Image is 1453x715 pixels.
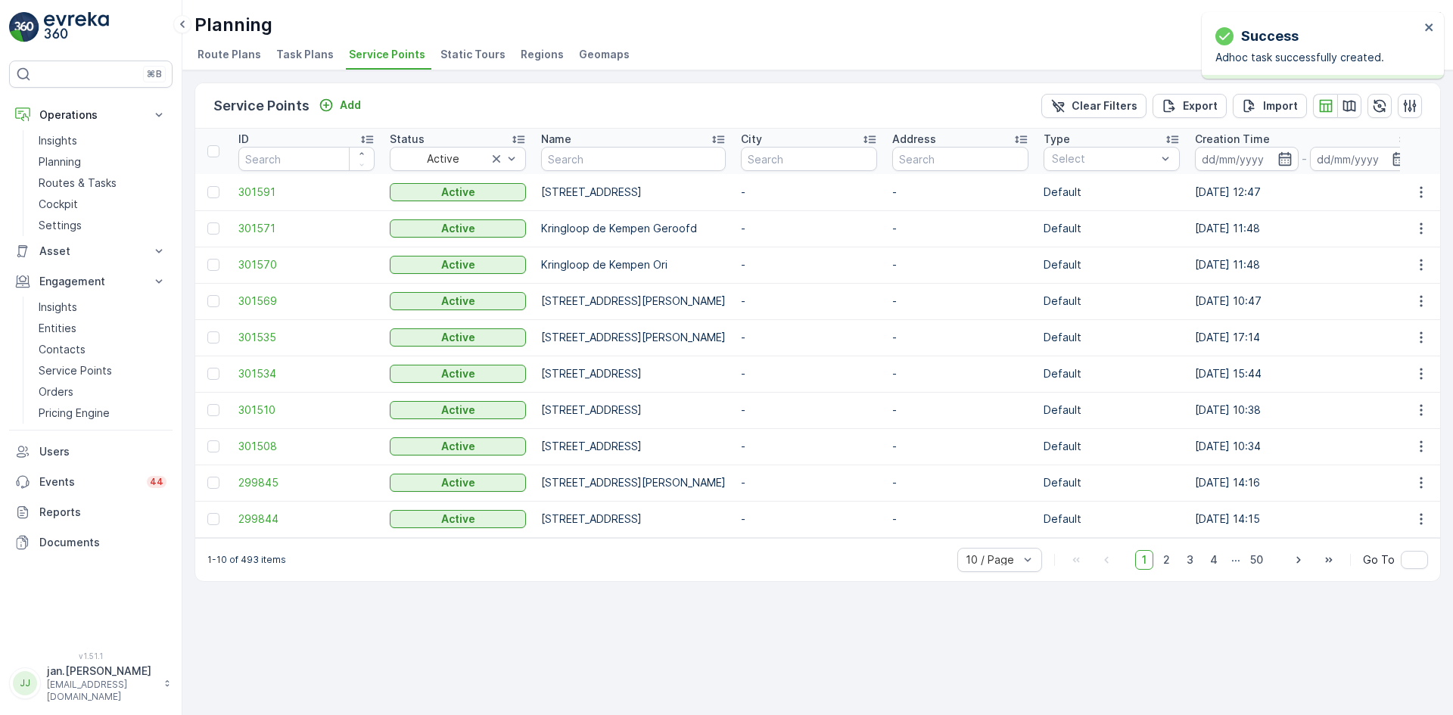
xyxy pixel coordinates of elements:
p: Service Points [213,95,310,117]
button: Active [390,256,526,274]
a: 301571 [238,221,375,236]
p: - [892,185,1028,200]
p: [STREET_ADDRESS][PERSON_NAME] [541,475,726,490]
td: [DATE] 10:38 [1187,392,1420,428]
span: 2 [1156,550,1177,570]
p: [STREET_ADDRESS] [541,439,726,454]
div: Toggle Row Selected [207,368,219,380]
p: 44 [150,476,163,488]
p: Clear Filters [1072,98,1137,113]
p: Export [1183,98,1218,113]
p: - [741,403,877,418]
p: Status [390,132,425,147]
a: Routes & Tasks [33,173,173,194]
button: Asset [9,236,173,266]
input: Search [892,147,1028,171]
p: - [741,221,877,236]
p: Default [1044,475,1180,490]
span: Go To [1363,552,1395,567]
span: Task Plans [276,47,334,62]
p: - [892,330,1028,345]
p: Default [1044,439,1180,454]
div: JJ [13,671,37,695]
button: Active [390,292,526,310]
a: 301510 [238,403,375,418]
button: Export [1153,94,1227,118]
a: Pricing Engine [33,403,173,424]
a: 301591 [238,185,375,200]
p: Default [1044,330,1180,345]
p: Type [1044,132,1070,147]
span: 301534 [238,366,375,381]
p: Default [1044,294,1180,309]
span: Geomaps [579,47,630,62]
button: Active [390,183,526,201]
p: Service Points [39,363,112,378]
button: Active [390,474,526,492]
p: Default [1044,257,1180,272]
p: Address [892,132,936,147]
td: [DATE] 15:44 [1187,356,1420,392]
p: - [741,330,877,345]
p: Adhoc task successfully created. [1215,50,1420,65]
p: Cockpit [39,197,78,212]
td: [DATE] 12:47 [1187,174,1420,210]
button: Add [313,96,367,114]
p: [STREET_ADDRESS] [541,185,726,200]
p: - [892,257,1028,272]
p: [STREET_ADDRESS] [541,511,726,527]
p: Creation Time [1195,132,1270,147]
p: Insights [39,300,77,315]
a: 301508 [238,439,375,454]
p: Active [441,475,475,490]
p: Planning [39,154,81,169]
p: Active [441,294,475,309]
button: close [1424,21,1435,36]
p: jan.[PERSON_NAME] [47,664,156,679]
a: Settings [33,215,173,236]
p: Insights [39,133,77,148]
span: 301535 [238,330,375,345]
p: - [741,257,877,272]
a: 301569 [238,294,375,309]
span: Route Plans [198,47,261,62]
td: [DATE] 14:16 [1187,465,1420,501]
p: - [892,403,1028,418]
td: [DATE] 10:34 [1187,428,1420,465]
p: - [741,185,877,200]
input: Search [238,147,375,171]
p: [STREET_ADDRESS] [541,403,726,418]
span: 299845 [238,475,375,490]
button: Engagement [9,266,173,297]
p: Routes & Tasks [39,176,117,191]
td: [DATE] 14:15 [1187,501,1420,537]
span: 50 [1243,550,1270,570]
a: Contacts [33,339,173,360]
p: - [892,221,1028,236]
span: 3 [1180,550,1200,570]
input: dd/mm/yyyy [1195,147,1299,171]
a: 301570 [238,257,375,272]
div: Toggle Row Selected [207,186,219,198]
p: - [741,439,877,454]
p: [EMAIL_ADDRESS][DOMAIN_NAME] [47,679,156,703]
div: Toggle Row Selected [207,513,219,525]
p: Reports [39,505,166,520]
button: Import [1233,94,1307,118]
td: [DATE] 17:14 [1187,319,1420,356]
p: Default [1044,366,1180,381]
p: ... [1231,550,1240,570]
p: Add [340,98,361,113]
p: [STREET_ADDRESS][PERSON_NAME] [541,294,726,309]
input: dd/mm/yyyy [1310,147,1414,171]
a: Events44 [9,467,173,497]
td: [DATE] 11:48 [1187,210,1420,247]
p: ⌘B [147,68,162,80]
button: Active [390,437,526,455]
p: Active [441,403,475,418]
button: Operations [9,100,173,130]
a: Reports [9,497,173,527]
